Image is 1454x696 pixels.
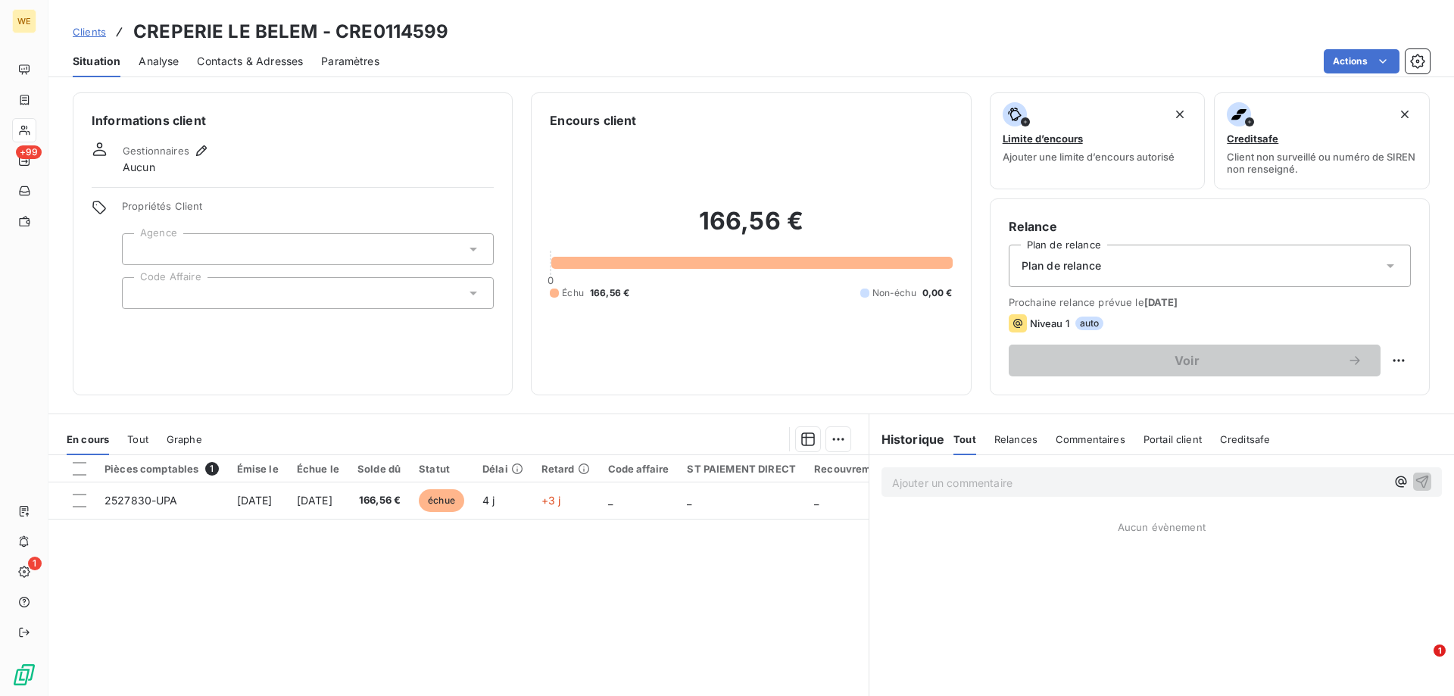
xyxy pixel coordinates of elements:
[550,111,636,130] h6: Encours client
[123,145,189,157] span: Gestionnaires
[73,24,106,39] a: Clients
[608,463,669,475] div: Code affaire
[550,206,952,251] h2: 166,56 €
[541,463,590,475] div: Retard
[197,54,303,69] span: Contacts & Adresses
[122,200,494,221] span: Propriétés Client
[297,494,332,507] span: [DATE]
[1144,296,1178,308] span: [DATE]
[297,463,339,475] div: Échue le
[205,462,219,476] span: 1
[814,463,928,475] div: Recouvrement Déclaré
[1003,151,1175,163] span: Ajouter une limite d’encours autorisé
[1022,258,1101,273] span: Plan de relance
[608,494,613,507] span: _
[1118,521,1206,533] span: Aucun évènement
[1220,433,1271,445] span: Creditsafe
[922,286,953,300] span: 0,00 €
[687,463,796,475] div: ST PAIEMENT DIRECT
[872,286,916,300] span: Non-échu
[237,463,279,475] div: Émise le
[67,433,109,445] span: En cours
[127,433,148,445] span: Tout
[590,286,629,300] span: 166,56 €
[321,54,379,69] span: Paramètres
[541,494,561,507] span: +3 j
[994,433,1037,445] span: Relances
[73,26,106,38] span: Clients
[167,433,202,445] span: Graphe
[1009,296,1411,308] span: Prochaine relance prévue le
[73,54,120,69] span: Situation
[869,430,945,448] h6: Historique
[1009,345,1381,376] button: Voir
[139,54,179,69] span: Analyse
[419,489,464,512] span: échue
[1227,133,1278,145] span: Creditsafe
[990,92,1206,189] button: Limite d’encoursAjouter une limite d’encours autorisé
[1227,151,1417,175] span: Client non surveillé ou numéro de SIREN non renseigné.
[1144,433,1202,445] span: Portail client
[1056,433,1125,445] span: Commentaires
[687,494,691,507] span: _
[482,463,523,475] div: Délai
[1027,354,1347,367] span: Voir
[357,493,401,508] span: 166,56 €
[92,111,494,130] h6: Informations client
[1075,317,1104,330] span: auto
[12,663,36,687] img: Logo LeanPay
[1324,49,1399,73] button: Actions
[28,557,42,570] span: 1
[135,286,147,300] input: Ajouter une valeur
[1214,92,1430,189] button: CreditsafeClient non surveillé ou numéro de SIREN non renseigné.
[562,286,584,300] span: Échu
[1030,317,1069,329] span: Niveau 1
[548,274,554,286] span: 0
[105,462,219,476] div: Pièces comptables
[1009,217,1411,236] h6: Relance
[419,463,464,475] div: Statut
[12,9,36,33] div: WE
[1003,133,1083,145] span: Limite d’encours
[237,494,273,507] span: [DATE]
[105,494,178,507] span: 2527830-UPA
[953,433,976,445] span: Tout
[123,160,155,175] span: Aucun
[814,494,819,507] span: _
[357,463,401,475] div: Solde dû
[135,242,147,256] input: Ajouter une valeur
[16,145,42,159] span: +99
[133,18,449,45] h3: CREPERIE LE BELEM - CRE0114599
[482,494,495,507] span: 4 j
[1403,645,1439,681] iframe: Intercom live chat
[1434,645,1446,657] span: 1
